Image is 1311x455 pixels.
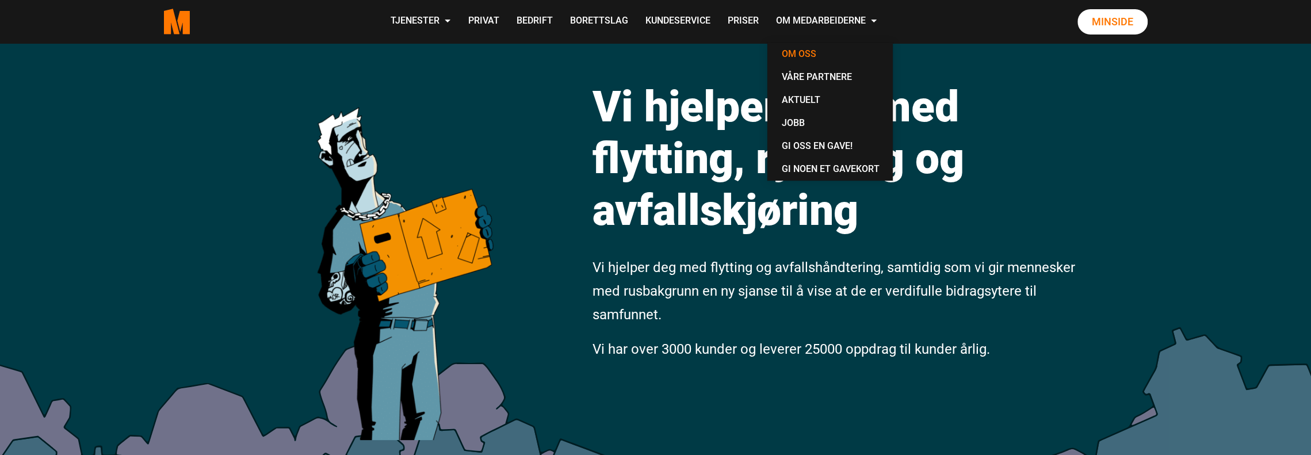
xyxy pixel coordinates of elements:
a: Gi oss en gave! [772,135,888,158]
h1: Vi hjelper deg med flytting, rydding og avfallskjøring [593,81,1079,236]
a: Jobb [772,112,888,135]
a: Tjenester [381,1,459,42]
a: Minside [1077,9,1148,35]
a: Bedrift [507,1,561,42]
span: Vi hjelper deg med flytting og avfallshåndtering, samtidig som vi gir mennesker med rusbakgrunn e... [593,259,1075,323]
a: Priser [718,1,767,42]
a: Våre partnere [772,66,888,89]
a: Aktuelt [772,89,888,112]
a: Borettslag [561,1,636,42]
a: Om oss [772,43,888,66]
span: Vi har over 3000 kunder og leverer 25000 oppdrag til kunder årlig. [593,341,990,357]
a: Om Medarbeiderne [767,1,885,42]
a: Gi noen et gavekort [772,158,888,181]
img: medarbeiderne man icon optimized [305,55,503,440]
a: Privat [459,1,507,42]
a: Kundeservice [636,1,718,42]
